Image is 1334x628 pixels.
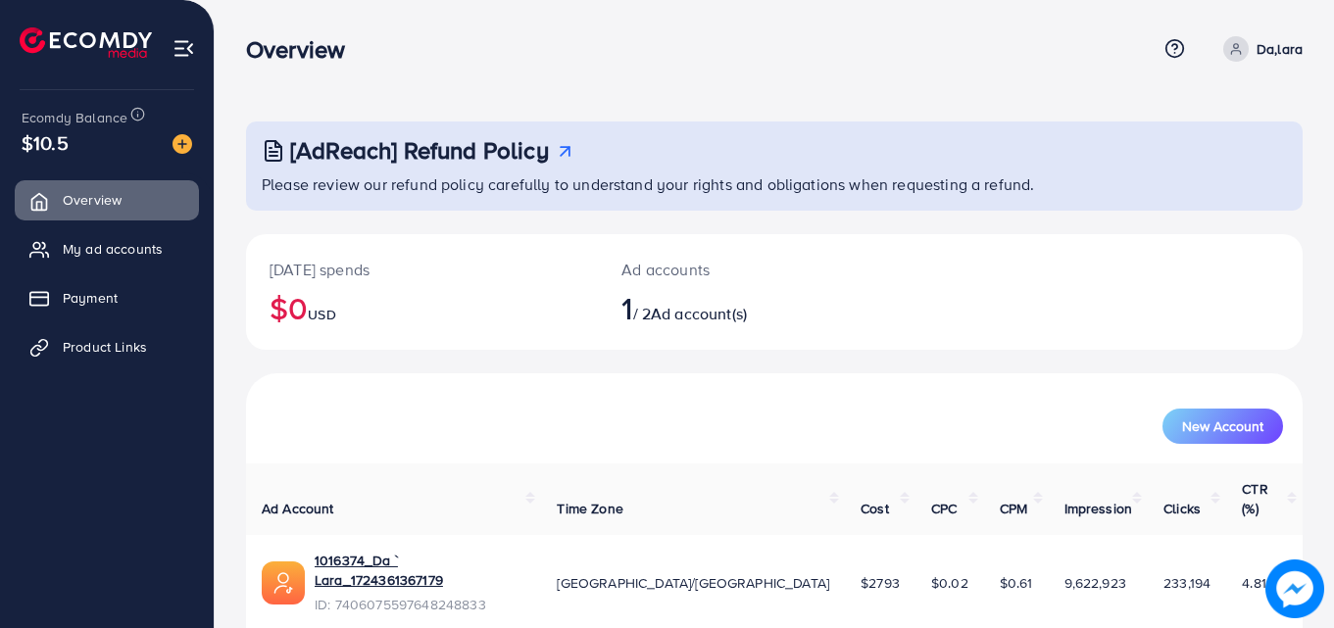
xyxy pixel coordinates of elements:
[557,573,829,593] span: [GEOGRAPHIC_DATA]/[GEOGRAPHIC_DATA]
[270,289,574,326] h2: $0
[557,499,622,518] span: Time Zone
[63,190,122,210] span: Overview
[63,337,147,357] span: Product Links
[63,239,163,259] span: My ad accounts
[315,551,525,591] a: 1016374_Da ` Lara_1724361367179
[1182,419,1263,433] span: New Account
[861,499,889,518] span: Cost
[15,180,199,219] a: Overview
[173,37,195,60] img: menu
[15,278,199,317] a: Payment
[931,499,957,518] span: CPC
[1215,36,1303,62] a: Da,lara
[262,561,305,604] img: ic-ads-acc.e4c84228.svg
[308,305,335,324] span: USD
[621,289,839,326] h2: / 2
[1265,559,1324,618] img: image
[15,229,199,268] a: My ad accounts
[1162,409,1283,444] button: New Account
[1000,499,1027,518] span: CPM
[1064,573,1126,593] span: 9,622,923
[22,128,69,157] span: $10.5
[290,136,549,165] h3: [AdReach] Refund Policy
[63,288,118,308] span: Payment
[1257,37,1303,61] p: Da,lara
[270,258,574,281] p: [DATE] spends
[651,303,747,324] span: Ad account(s)
[1242,479,1267,518] span: CTR (%)
[1163,573,1210,593] span: 233,194
[262,172,1291,196] p: Please review our refund policy carefully to understand your rights and obligations when requesti...
[22,108,127,127] span: Ecomdy Balance
[621,285,632,330] span: 1
[20,27,152,58] img: logo
[931,573,968,593] span: $0.02
[262,499,334,518] span: Ad Account
[861,573,900,593] span: $2793
[1242,573,1266,593] span: 4.81
[15,327,199,366] a: Product Links
[621,258,839,281] p: Ad accounts
[1163,499,1201,518] span: Clicks
[173,134,192,154] img: image
[246,35,361,64] h3: Overview
[1000,573,1033,593] span: $0.61
[1064,499,1133,518] span: Impression
[315,595,525,614] span: ID: 7406075597648248833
